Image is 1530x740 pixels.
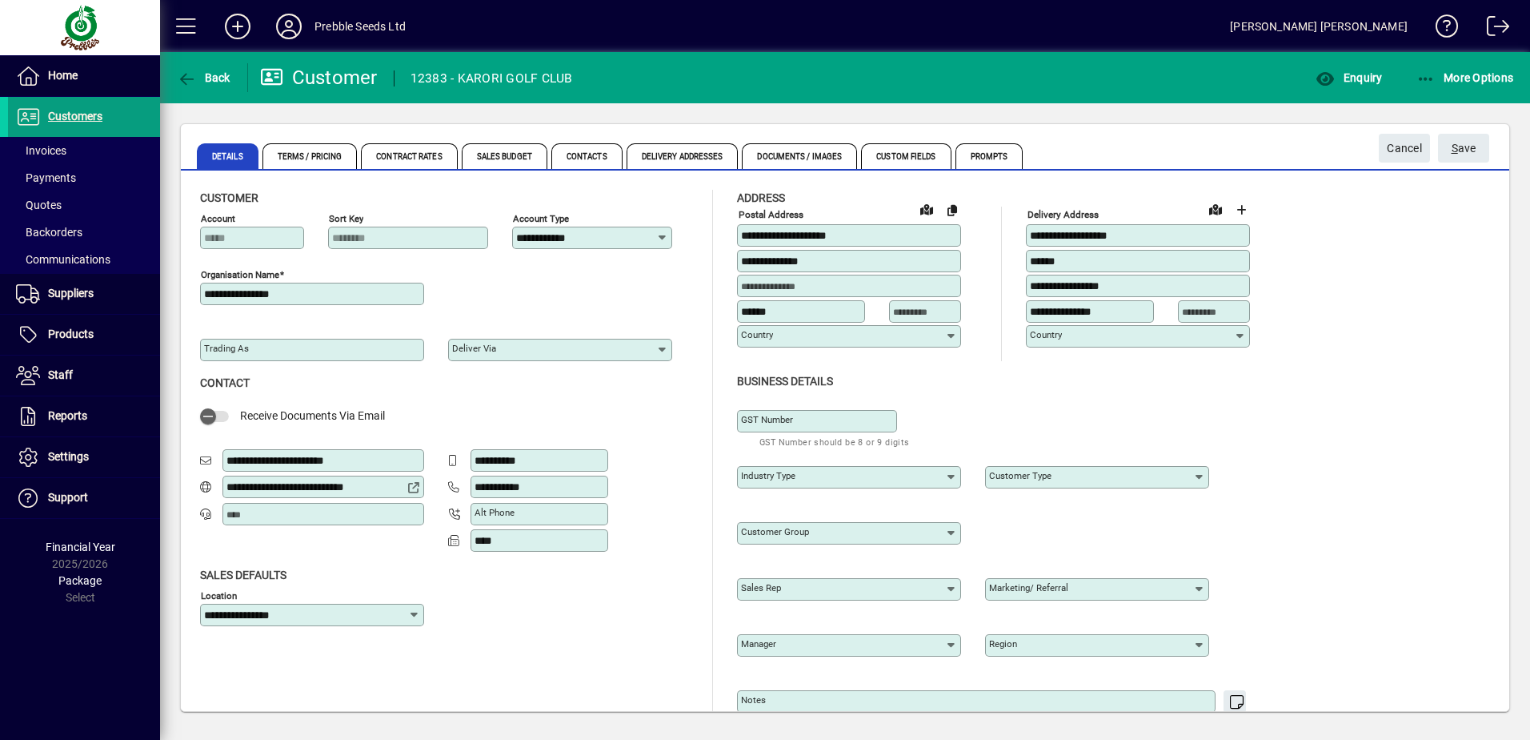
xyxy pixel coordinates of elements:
button: Add [212,12,263,41]
span: Enquiry [1316,71,1382,84]
mat-label: Alt Phone [475,507,515,518]
mat-label: Sales rep [741,582,781,593]
a: Settings [8,437,160,477]
mat-label: Manager [741,638,776,650]
button: Enquiry [1312,63,1386,92]
mat-label: Location [201,589,237,601]
span: Reports [48,409,87,422]
span: Customers [48,110,102,123]
span: Contacts [551,143,623,169]
mat-label: Customer group [741,526,809,537]
mat-label: Deliver via [452,343,496,354]
mat-hint: GST Number should be 8 or 9 digits [759,432,910,451]
span: Cancel [1387,135,1422,162]
app-page-header-button: Back [160,63,248,92]
span: Business details [737,375,833,388]
span: ave [1452,135,1476,162]
div: [PERSON_NAME] [PERSON_NAME] [1230,14,1408,39]
span: Invoices [16,144,66,157]
span: Support [48,491,88,504]
span: Settings [48,450,89,463]
div: Customer [260,65,378,90]
mat-label: Notes [741,694,766,706]
span: Home [48,69,78,82]
span: S [1452,142,1458,155]
span: Products [48,328,94,340]
span: Financial Year [46,541,115,553]
div: Prebble Seeds Ltd [314,14,406,39]
a: Communications [8,246,160,273]
a: Support [8,478,160,518]
mat-label: Region [989,638,1017,650]
a: Quotes [8,191,160,219]
mat-label: Account Type [513,213,569,224]
a: Payments [8,164,160,191]
a: View on map [914,196,939,222]
button: Save [1438,134,1489,163]
a: Reports [8,396,160,436]
mat-label: Sort key [329,213,363,224]
a: Products [8,315,160,355]
span: Receive Documents Via Email [240,409,385,422]
span: Suppliers [48,287,94,300]
mat-label: Customer type [989,470,1051,481]
span: Payments [16,171,76,184]
button: Back [173,63,234,92]
span: Terms / Pricing [262,143,358,169]
button: Choose address [1228,197,1254,223]
span: Staff [48,368,73,381]
span: Communications [16,253,110,266]
span: More Options [1416,71,1514,84]
span: Address [737,191,785,204]
mat-label: Industry type [741,470,795,481]
a: Logout [1475,3,1510,55]
a: Knowledge Base [1424,3,1459,55]
button: Copy to Delivery address [939,197,965,223]
span: Sales defaults [200,569,286,581]
span: Contact [200,376,250,389]
mat-label: GST Number [741,414,793,425]
a: Home [8,56,160,96]
a: Invoices [8,137,160,164]
span: Backorders [16,226,82,239]
mat-label: Marketing/ Referral [989,582,1068,593]
mat-label: Account [201,213,235,224]
span: Documents / Images [742,143,857,169]
span: Quotes [16,199,62,211]
mat-label: Country [741,329,773,340]
span: Delivery Addresses [627,143,739,169]
span: Customer [200,191,258,204]
button: Profile [263,12,314,41]
button: More Options [1412,63,1518,92]
span: Sales Budget [462,143,547,169]
button: Cancel [1379,134,1430,163]
span: Prompts [955,143,1023,169]
div: 12383 - KARORI GOLF CLUB [411,66,573,91]
mat-label: Organisation name [201,269,279,280]
span: Details [197,143,258,169]
mat-label: Trading as [204,343,249,354]
a: Backorders [8,219,160,246]
span: Custom Fields [861,143,951,169]
mat-label: Country [1030,329,1062,340]
a: View on map [1203,196,1228,222]
a: Suppliers [8,274,160,314]
span: Package [58,574,102,587]
span: Contract Rates [361,143,457,169]
span: Back [177,71,230,84]
a: Staff [8,356,160,396]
